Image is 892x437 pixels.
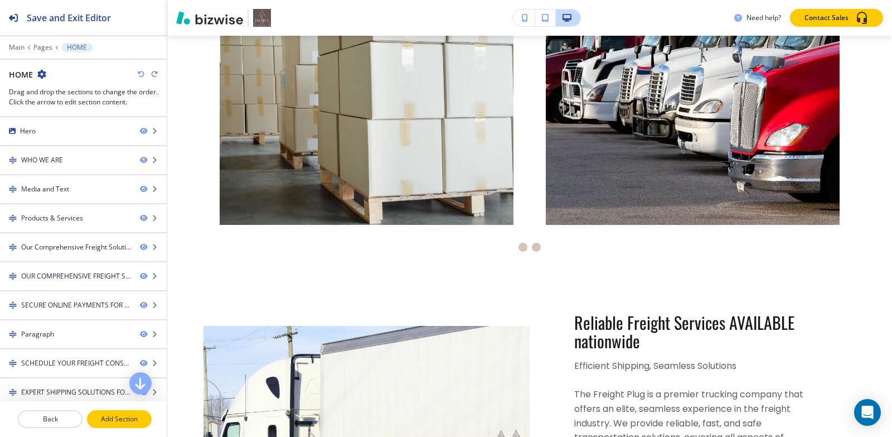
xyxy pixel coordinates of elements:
[18,410,83,428] button: Back
[20,126,36,136] div: Hero
[21,358,131,368] div: SCHEDULE YOUR FREIGHT CONSULTATION
[21,242,131,252] div: Our Comprehensive Freight Solutions
[9,301,17,309] img: Drag
[854,399,881,426] div: Open Intercom Messenger
[790,9,883,27] button: Contact Sales
[21,300,131,310] div: SECURE ONLINE PAYMENTS FOR YOUR FREIGHT SERVICES
[530,241,543,254] li: Go to slide 2
[61,43,93,52] button: HOME
[9,388,17,396] img: Drag
[9,330,17,338] img: Drag
[746,13,781,23] h3: Need help?
[176,11,243,25] img: Bizwise Logo
[19,414,81,424] p: Back
[21,387,131,397] div: EXPERT SHIPPING SOLUTIONS FOR YOUR BUSINESS
[253,9,271,27] img: Your Logo
[21,213,83,223] div: Products & Services
[574,313,811,350] p: Reliable Freight Services AVAILABLE nationwide
[21,155,63,165] div: WHO WE ARE
[574,359,811,373] p: Efficient Shipping, Seamless Solutions
[9,44,25,51] button: Main
[88,414,151,424] p: Add Section
[33,44,52,51] button: Pages
[27,11,111,25] h2: Save and Exit Editor
[67,44,87,51] p: HOME
[9,243,17,251] img: Drag
[9,69,33,80] h2: HOME
[9,359,17,367] img: Drag
[21,329,54,339] div: Paragraph
[9,214,17,222] img: Drag
[9,272,17,280] img: Drag
[9,185,17,193] img: Drag
[87,410,152,428] button: Add Section
[804,13,849,23] p: Contact Sales
[21,271,131,281] div: OUR COMPREHENSIVE FREIGHT SOLUTIONS
[516,241,530,254] li: Go to slide 1
[9,156,17,164] img: Drag
[9,87,158,107] h3: Drag and drop the sections to change the order. Click the arrow to edit section content.
[21,184,69,194] div: Media and Text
